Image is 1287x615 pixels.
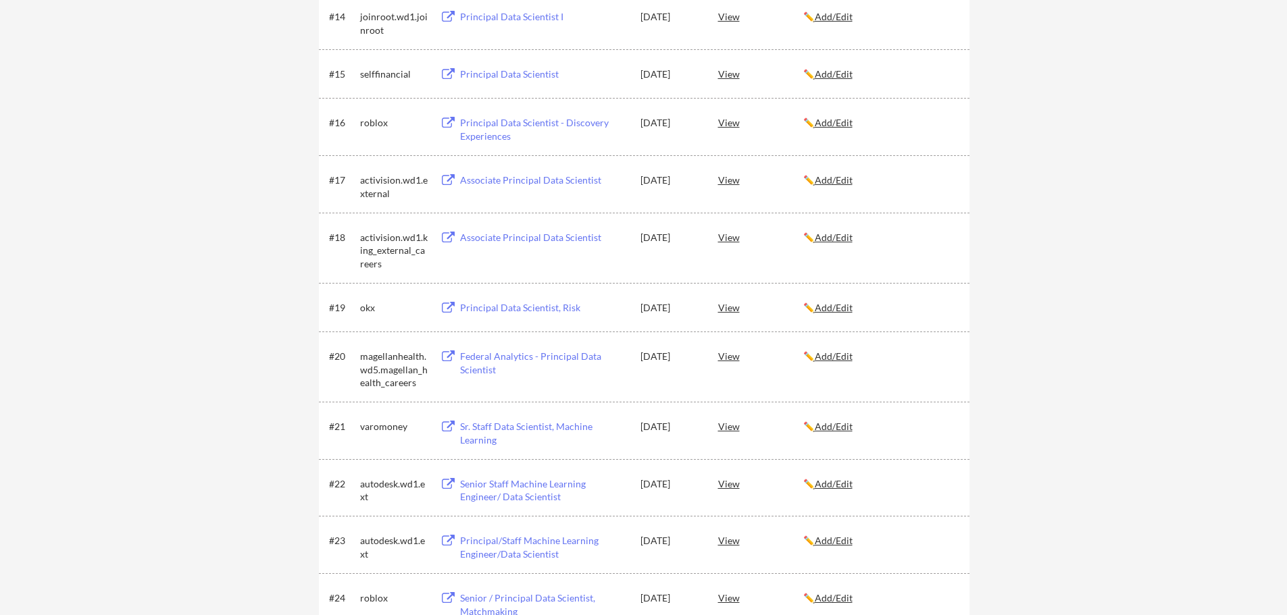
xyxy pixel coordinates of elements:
[718,528,803,552] div: View
[718,4,803,28] div: View
[329,420,355,433] div: #21
[803,173,957,187] div: ✏️
[803,477,957,491] div: ✏️
[360,231,428,271] div: activision.wd1.king_external_careers
[329,477,355,491] div: #22
[640,477,700,491] div: [DATE]
[803,420,957,433] div: ✏️
[360,477,428,504] div: autodesk.wd1.ext
[718,585,803,610] div: View
[640,116,700,130] div: [DATE]
[460,68,628,81] div: Principal Data Scientist
[329,10,355,24] div: #14
[460,116,628,142] div: Principal Data Scientist - Discovery Experiences
[640,231,700,244] div: [DATE]
[718,110,803,134] div: View
[640,301,700,315] div: [DATE]
[460,301,628,315] div: Principal Data Scientist, Risk
[460,477,628,504] div: Senior Staff Machine Learning Engineer/ Data Scientist
[460,420,628,446] div: Sr. Staff Data Scientist, Machine Learning
[360,420,428,433] div: varomoney
[803,231,957,244] div: ✏️
[640,420,700,433] div: [DATE]
[718,167,803,192] div: View
[360,173,428,200] div: activision.wd1.external
[360,350,428,390] div: magellanhealth.wd5.magellan_health_careers
[803,534,957,547] div: ✏️
[360,10,428,36] div: joinroot.wd1.joinroot
[815,68,853,80] u: Add/Edit
[718,225,803,249] div: View
[718,471,803,496] div: View
[815,350,853,362] u: Add/Edit
[815,232,853,243] u: Add/Edit
[640,10,700,24] div: [DATE]
[803,591,957,605] div: ✏️
[360,68,428,81] div: selffinancial
[460,10,628,24] div: Principal Data Scientist I
[460,231,628,244] div: Associate Principal Data Scientist
[718,61,803,86] div: View
[329,231,355,244] div: #18
[360,116,428,130] div: roblox
[329,68,355,81] div: #15
[329,173,355,187] div: #17
[815,117,853,128] u: Add/Edit
[360,301,428,315] div: okx
[803,116,957,130] div: ✏️
[815,174,853,186] u: Add/Edit
[640,68,700,81] div: [DATE]
[803,10,957,24] div: ✏️
[329,534,355,547] div: #23
[815,535,853,546] u: Add/Edit
[360,591,428,605] div: roblox
[640,173,700,187] div: [DATE]
[460,350,628,376] div: Federal Analytics - Principal Data Scientist
[640,350,700,363] div: [DATE]
[360,534,428,560] div: autodesk.wd1.ext
[815,478,853,489] u: Add/Edit
[803,68,957,81] div: ✏️
[460,173,628,187] div: Associate Principal Data Scientist
[329,350,355,363] div: #20
[803,350,957,363] div: ✏️
[329,116,355,130] div: #16
[329,301,355,315] div: #19
[815,592,853,604] u: Add/Edit
[718,344,803,368] div: View
[718,414,803,438] div: View
[815,11,853,22] u: Add/Edit
[640,534,700,547] div: [DATE]
[815,421,853,432] u: Add/Edit
[329,591,355,605] div: #24
[803,301,957,315] div: ✏️
[640,591,700,605] div: [DATE]
[815,302,853,313] u: Add/Edit
[460,534,628,560] div: Principal/Staff Machine Learning Engineer/Data Scientist
[718,295,803,319] div: View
